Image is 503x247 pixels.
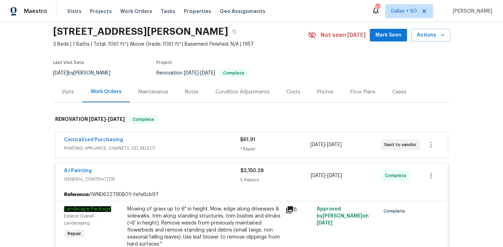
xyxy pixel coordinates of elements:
span: Visits [67,8,82,15]
span: Geo Assignments [220,8,265,15]
span: Actions [417,31,445,40]
div: Work Orders [91,88,122,95]
button: Mark Seen [370,29,407,42]
div: 617 [375,4,380,11]
span: Projects [90,8,112,15]
span: [DATE] [53,71,68,76]
h6: RENOVATION [55,115,125,124]
span: [DATE] [310,142,325,147]
div: 8 [285,206,313,214]
span: - [184,71,215,76]
span: Work Orders [120,8,152,15]
span: [PERSON_NAME] [450,8,492,15]
span: Project [156,60,172,65]
b: Reference: [64,191,90,198]
span: Mark Seen [375,31,401,40]
span: [DATE] [184,71,199,76]
h2: [STREET_ADDRESS][PERSON_NAME] [53,28,228,35]
span: Complete [130,116,157,123]
div: Floor Plans [350,89,375,96]
div: RENOVATION [DATE]-[DATE]Complete [53,108,450,131]
div: 1 Repair [240,145,310,152]
span: Complete [385,172,409,179]
span: Approved by [PERSON_NAME] on [317,207,369,226]
div: Costs [286,89,300,96]
span: $2,150.28 [240,168,264,173]
span: [DATE] [108,117,125,122]
button: Actions [411,29,450,42]
span: Properties [184,8,211,15]
span: GENERAL_CONTRACTOR [64,176,240,183]
span: Exterior Overall - Landscaping [64,214,97,225]
span: Dallas + 60 [391,8,417,15]
div: Notes [185,89,199,96]
div: Condition Adjustments [215,89,270,96]
span: Complete [383,208,408,215]
div: Maintenance [138,89,168,96]
a: Centralized Purchasing [64,137,123,142]
span: Not seen [DATE] [321,32,366,39]
span: Tasks [161,9,175,14]
span: 3 Beds | 1 Baths | Total: 1061 ft² | Above Grade: 1061 ft² | Basement Finished: N/A | 1957 [53,41,308,48]
div: Visits [62,89,74,96]
span: - [311,172,342,179]
span: $61.91 [240,137,255,142]
div: Photos [317,89,334,96]
div: by [PERSON_NAME] [53,69,119,77]
span: PAINTING, APPLIANCE, CABINETS, OD_SELECT [64,145,240,152]
span: Last Visit Date [53,60,84,65]
span: - [89,117,125,122]
span: Complete [220,71,247,75]
span: [DATE] [317,221,333,226]
button: Copy Address [228,25,241,38]
span: Maestro [24,8,47,15]
span: [DATE] [89,117,106,122]
span: [DATE] [200,71,215,76]
div: 1WND62279DB0Y-fefe6cb97 [56,188,448,201]
a: AJ Painting [64,168,92,173]
span: [DATE] [327,173,342,178]
div: 5 Repairs [240,176,311,183]
em: Landscape Package [64,206,111,212]
span: [DATE] [327,142,342,147]
div: Cases [392,89,406,96]
span: Sent to vendor [384,141,419,148]
span: [DATE] [311,173,325,178]
span: Repair [65,230,84,237]
span: - [310,141,342,148]
span: Renovation [156,71,248,76]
